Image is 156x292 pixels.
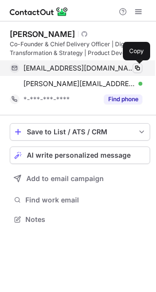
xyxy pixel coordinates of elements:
span: Find work email [25,196,146,204]
span: [PERSON_NAME][EMAIL_ADDRESS][DOMAIN_NAME] [23,79,135,88]
span: Add to email campaign [26,175,104,182]
button: Find work email [10,193,150,207]
button: Add to email campaign [10,170,150,187]
div: Co-Founder & Chief Delivery Officer | Digital Transformation & Strategy | Product Development | E... [10,40,150,57]
button: AI write personalized message [10,146,150,164]
button: Notes [10,213,150,226]
span: Notes [25,215,146,224]
div: Save to List / ATS / CRM [27,128,133,136]
button: Reveal Button [104,94,142,104]
div: [PERSON_NAME] [10,29,75,39]
span: AI write personalized message [27,151,131,159]
button: save-profile-one-click [10,123,150,141]
span: [EMAIL_ADDRESS][DOMAIN_NAME] [23,64,135,73]
img: ContactOut v5.3.10 [10,6,68,18]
